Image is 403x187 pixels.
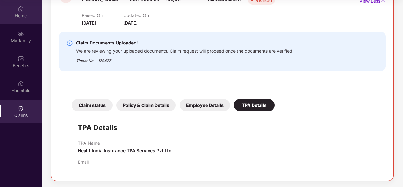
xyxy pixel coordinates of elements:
p: TPA Name [78,140,172,146]
div: Policy & Claim Details [116,99,176,111]
img: svg+xml;base64,PHN2ZyBpZD0iSG9tZSIgeG1sbnM9Imh0dHA6Ly93d3cudzMub3JnLzIwMDAvc3ZnIiB3aWR0aD0iMjAiIG... [18,6,24,12]
img: svg+xml;base64,PHN2ZyBpZD0iQmVuZWZpdHMiIHhtbG5zPSJodHRwOi8vd3d3LnczLm9yZy8yMDAwL3N2ZyIgd2lkdGg9Ij... [18,56,24,62]
div: Employee Details [180,99,230,111]
span: HealthIndia Insurance TPA Services Pvt Ltd [78,148,172,153]
div: We are reviewing your uploaded documents. Claim request will proceed once the documents are verif... [76,47,294,54]
span: - [78,167,80,172]
p: Email [78,159,89,165]
span: [DATE] [123,20,137,26]
h1: TPA Details [78,122,118,133]
img: svg+xml;base64,PHN2ZyBpZD0iSW5mby0yMHgyMCIgeG1sbnM9Imh0dHA6Ly93d3cudzMub3JnLzIwMDAvc3ZnIiB3aWR0aD... [67,40,73,46]
img: svg+xml;base64,PHN2ZyBpZD0iQ2xhaW0iIHhtbG5zPSJodHRwOi8vd3d3LnczLm9yZy8yMDAwL3N2ZyIgd2lkdGg9IjIwIi... [18,105,24,112]
img: svg+xml;base64,PHN2ZyB3aWR0aD0iMjAiIGhlaWdodD0iMjAiIHZpZXdCb3g9IjAgMCAyMCAyMCIgZmlsbD0ibm9uZSIgeG... [18,31,24,37]
img: svg+xml;base64,PHN2ZyBpZD0iSG9zcGl0YWxzIiB4bWxucz0iaHR0cDovL3d3dy53My5vcmcvMjAwMC9zdmciIHdpZHRoPS... [18,80,24,87]
p: Updated On [123,13,165,18]
div: Claim Documents Uploaded! [76,39,294,47]
p: Raised On [82,13,123,18]
div: Claim status [72,99,113,111]
div: Ticket No. - 178477 [76,54,294,64]
span: [DATE] [82,20,96,26]
div: TPA Details [234,99,275,111]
